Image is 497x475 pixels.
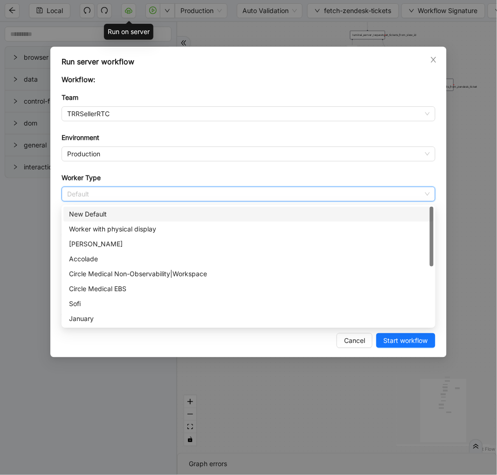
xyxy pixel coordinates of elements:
[344,335,365,346] span: Cancel
[63,251,434,266] div: Accolade
[67,187,430,201] span: Default
[63,266,434,281] div: Circle Medical Non-Observability|Workspace
[67,147,430,161] span: Production
[63,281,434,296] div: Circle Medical EBS
[69,254,428,264] div: Accolade
[69,224,428,234] div: Worker with physical display
[69,299,428,309] div: Sofi
[69,284,428,294] div: Circle Medical EBS
[67,107,430,121] span: TRRSellerRTC
[63,311,434,326] div: January
[62,56,435,67] div: Run server workflow
[63,237,434,251] div: Alma
[430,56,437,63] span: close
[62,173,101,183] label: Worker Type
[62,92,78,103] label: Team
[69,269,428,279] div: Circle Medical Non-Observability|Workspace
[384,335,428,346] span: Start workflow
[63,222,434,237] div: Worker with physical display
[69,314,428,324] div: January
[63,296,434,311] div: Sofi
[62,75,95,84] span: Workflow:
[62,133,99,143] label: Environment
[63,207,434,222] div: New Default
[376,333,435,348] button: Start workflow
[69,239,428,249] div: [PERSON_NAME]
[69,209,428,219] div: New Default
[104,24,153,40] div: Run on server
[337,333,373,348] button: Cancel
[428,55,439,65] button: Close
